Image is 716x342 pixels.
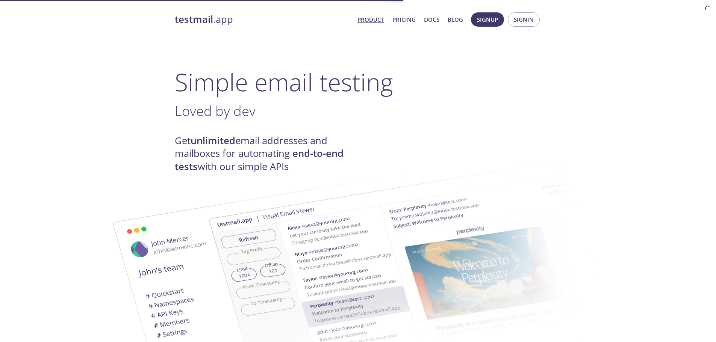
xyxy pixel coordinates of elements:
[191,134,235,147] strong: unlimited
[508,12,540,27] button: Signin
[448,15,463,24] a: Blog
[392,15,416,24] a: Pricing
[471,12,504,27] button: Signup
[175,101,256,120] span: Loved by dev
[175,68,542,96] h1: Simple email testing
[175,13,213,26] strong: testmail
[514,15,534,24] span: Signin
[175,13,351,26] a: testmail.app
[357,15,384,24] a: Product
[477,15,498,24] span: Signup
[175,147,344,173] strong: end-to-end tests
[175,134,358,173] h4: Get email addresses and mailboxes for automating with our simple APIs
[424,15,439,24] a: Docs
